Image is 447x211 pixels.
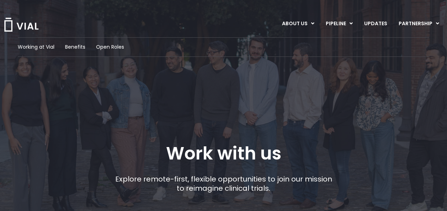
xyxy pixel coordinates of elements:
a: ABOUT USMenu Toggle [276,18,320,30]
a: Benefits [65,43,85,51]
h1: Work with us [166,143,281,164]
img: Vial Logo [4,18,39,32]
p: Explore remote-first, flexible opportunities to join our mission to reimagine clinical trials. [112,174,335,193]
a: Working at Vial [18,43,54,51]
a: PIPELINEMenu Toggle [320,18,358,30]
a: Open Roles [96,43,124,51]
a: UPDATES [358,18,393,30]
a: PARTNERSHIPMenu Toggle [393,18,445,30]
